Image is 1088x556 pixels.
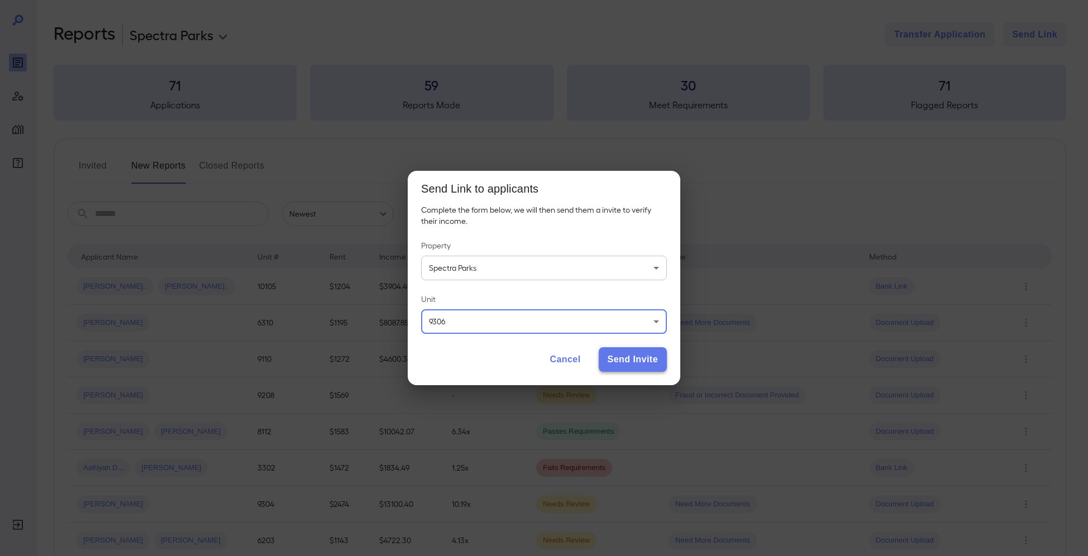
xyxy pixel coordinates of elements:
[421,294,667,305] label: Unit
[541,347,589,372] button: Cancel
[421,256,667,280] div: Spectra Parks
[421,204,667,227] p: Complete the form below, we will then send them a invite to verify their income.
[421,309,667,334] div: 9306
[421,240,667,251] label: Property
[408,171,680,204] h2: Send Link to applicants
[599,347,667,372] button: Send Invite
